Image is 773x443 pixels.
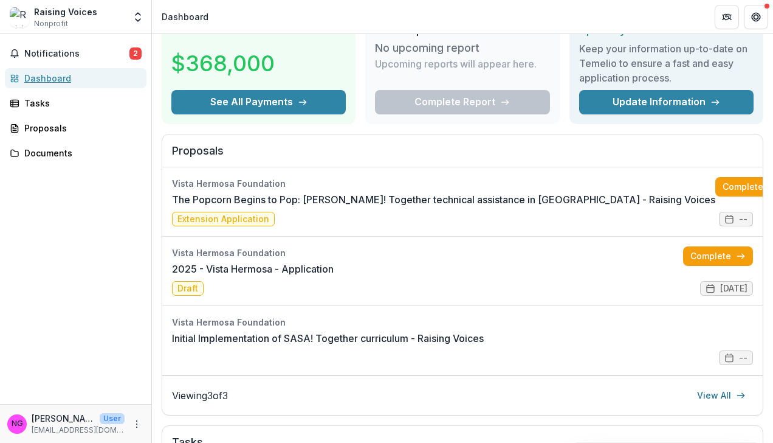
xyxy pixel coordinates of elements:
img: Raising Voices [10,7,29,27]
div: Documents [24,147,137,159]
a: 2025 - Vista Hermosa - Application [172,262,334,276]
h3: No upcoming report [375,41,479,55]
p: Viewing 3 of 3 [172,388,228,403]
div: Dashboard [24,72,137,85]
nav: breadcrumb [157,8,213,26]
h2: Proposals [172,144,753,167]
a: Initial Implementation of SASA! Together curriculum - Raising Voices [172,331,484,346]
a: Update Information [579,90,754,114]
span: 2 [129,47,142,60]
a: The Popcorn Begins to Pop: [PERSON_NAME]! Together technical assistance in [GEOGRAPHIC_DATA] - Ra... [172,192,715,207]
p: [EMAIL_ADDRESS][DOMAIN_NAME] [32,425,125,436]
span: Nonprofit [34,18,68,29]
div: Dashboard [162,10,208,23]
div: Raising Voices [34,5,97,18]
a: Proposals [5,118,146,138]
button: Get Help [744,5,768,29]
a: Complete [683,246,753,266]
div: Natsnet Ghebrebrhan [12,420,23,428]
button: Partners [715,5,739,29]
h3: $368,000 [171,47,275,80]
a: Tasks [5,93,146,113]
a: Documents [5,143,146,163]
div: Proposals [24,122,137,134]
a: View All [690,386,753,405]
a: Dashboard [5,68,146,88]
button: More [129,417,144,431]
p: Upcoming reports will appear here. [375,57,537,71]
p: User [100,413,125,424]
h3: Keep your information up-to-date on Temelio to ensure a fast and easy application process. [579,41,754,85]
button: Open entity switcher [129,5,146,29]
button: See All Payments [171,90,346,114]
p: [PERSON_NAME] [32,412,95,425]
span: Notifications [24,49,129,59]
div: Tasks [24,97,137,110]
button: Notifications2 [5,44,146,63]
